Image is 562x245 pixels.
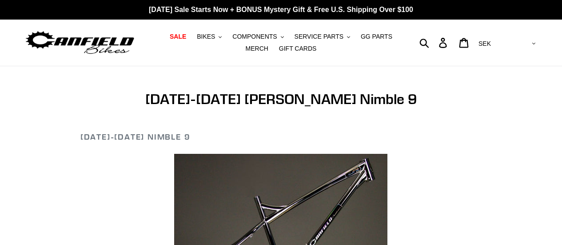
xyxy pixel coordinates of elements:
[279,45,317,52] span: GIFT CARDS
[80,132,482,142] h2: [DATE]-[DATE] Nimble 9
[361,33,392,40] span: GG PARTS
[192,31,226,43] button: BIKES
[246,45,268,52] span: MERCH
[241,43,273,55] a: MERCH
[290,31,355,43] button: SERVICE PARTS
[80,91,482,108] h1: [DATE]-[DATE] [PERSON_NAME] Nimble 9
[356,31,397,43] a: GG PARTS
[165,31,191,43] a: SALE
[275,43,321,55] a: GIFT CARDS
[197,33,215,40] span: BIKES
[170,33,186,40] span: SALE
[228,31,288,43] button: COMPONENTS
[232,33,277,40] span: COMPONENTS
[24,29,136,57] img: Canfield Bikes
[295,33,343,40] span: SERVICE PARTS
